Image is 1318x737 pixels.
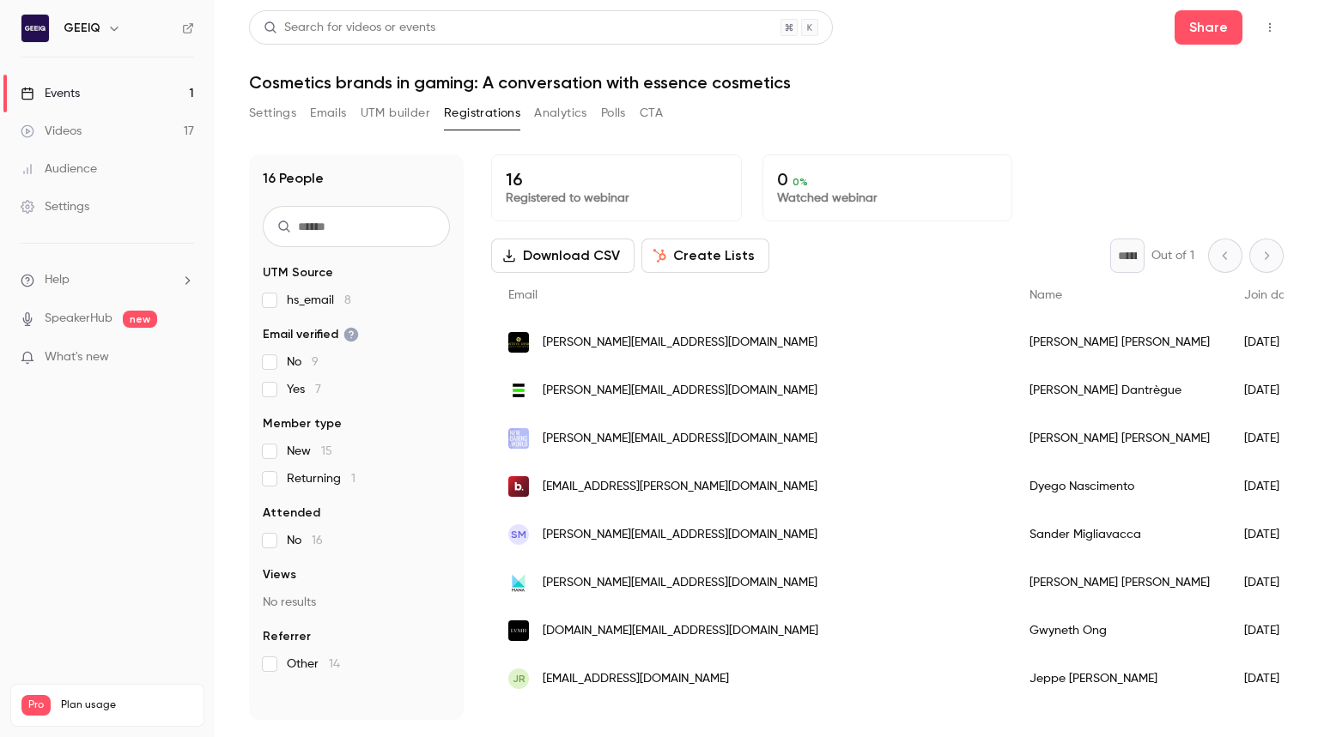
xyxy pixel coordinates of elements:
[45,348,109,366] span: What's new
[263,566,296,583] span: Views
[1012,414,1227,462] div: [PERSON_NAME] [PERSON_NAME]
[543,334,817,352] span: [PERSON_NAME][EMAIL_ADDRESS][DOMAIN_NAME]
[123,311,157,328] span: new
[45,310,112,328] a: SpeakerHub
[264,19,435,37] div: Search for videos or events
[287,353,319,371] span: No
[287,532,323,549] span: No
[1227,607,1315,655] div: [DATE]
[1012,607,1227,655] div: Gwyneth Ong
[491,239,635,273] button: Download CSV
[263,264,450,673] section: facet-groups
[312,535,323,547] span: 16
[513,671,525,686] span: JR
[64,20,100,37] h6: GEEIQ
[61,698,193,712] span: Plan usage
[287,443,332,460] span: New
[361,100,430,127] button: UTM builder
[543,382,817,400] span: [PERSON_NAME][EMAIL_ADDRESS][DOMAIN_NAME]
[506,169,727,190] p: 16
[543,574,817,592] span: [PERSON_NAME][EMAIL_ADDRESS][DOMAIN_NAME]
[329,658,340,670] span: 14
[263,628,311,645] span: Referrer
[263,594,450,611] p: No results
[543,526,817,544] span: [PERSON_NAME][EMAIL_ADDRESS][DOMAIN_NAME]
[1227,655,1315,703] div: [DATE]
[287,292,351,309] span: hs_email
[777,190,999,207] p: Watched webinar
[1012,318,1227,366] div: [PERSON_NAME] [PERSON_NAME]
[21,160,97,178] div: Audience
[506,190,727,207] p: Registered to webinar
[1029,289,1062,301] span: Name
[1227,366,1315,414] div: [DATE]
[21,271,194,289] li: help-dropdown-opener
[777,169,999,190] p: 0
[287,655,340,673] span: Other
[21,85,80,102] div: Events
[508,380,529,401] img: haleon.com
[1227,318,1315,366] div: [DATE]
[249,100,296,127] button: Settings
[1227,559,1315,607] div: [DATE]
[310,100,346,127] button: Emails
[21,123,82,140] div: Videos
[21,695,51,716] span: Pro
[263,264,333,281] span: UTM Source
[263,326,359,343] span: Email verified
[312,356,319,368] span: 9
[508,289,538,301] span: Email
[543,718,817,736] span: [PERSON_NAME][EMAIL_ADDRESS][DOMAIN_NAME]
[543,430,817,448] span: [PERSON_NAME][EMAIL_ADDRESS][DOMAIN_NAME]
[351,473,355,485] span: 1
[641,239,769,273] button: Create Lists
[287,470,355,487] span: Returning
[640,100,663,127] button: CTA
[511,527,526,542] span: SM
[601,100,626,127] button: Polls
[263,504,320,522] span: Attended
[543,622,818,640] span: [DOMAIN_NAME][EMAIL_ADDRESS][DOMAIN_NAME]
[444,100,520,127] button: Registrations
[1012,559,1227,607] div: [PERSON_NAME] [PERSON_NAME]
[1012,366,1227,414] div: [PERSON_NAME] Dantrègue
[45,271,70,289] span: Help
[543,478,817,496] span: [EMAIL_ADDRESS][PERSON_NAME][DOMAIN_NAME]
[534,100,587,127] button: Analytics
[1227,414,1315,462] div: [DATE]
[21,15,49,42] img: GEEIQ
[508,716,529,737] img: levelupdigital.nl
[321,445,332,457] span: 15
[1227,510,1315,559] div: [DATE]
[508,572,529,593] img: mana.partners
[508,476,529,497] img: believe.com
[508,428,529,449] img: newdaring.world
[1227,462,1315,510] div: [DATE]
[315,384,321,396] span: 7
[1244,289,1297,301] span: Join date
[1012,462,1227,510] div: Dyego Nascimento
[287,381,321,398] span: Yes
[263,168,324,189] h1: 16 People
[1175,10,1242,45] button: Share
[508,620,529,641] img: lvmh.com
[263,415,342,432] span: Member type
[1012,655,1227,703] div: Jeppe [PERSON_NAME]
[344,294,351,306] span: 8
[21,198,89,215] div: Settings
[543,670,729,688] span: [EMAIL_ADDRESS][DOMAIN_NAME]
[508,332,529,353] img: mastuvudesign.com
[1151,247,1194,264] p: Out of 1
[249,72,1284,93] h1: Cosmetics brands in gaming: A conversation with essence cosmetics
[793,176,808,188] span: 0 %
[1012,510,1227,559] div: Sander Migliavacca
